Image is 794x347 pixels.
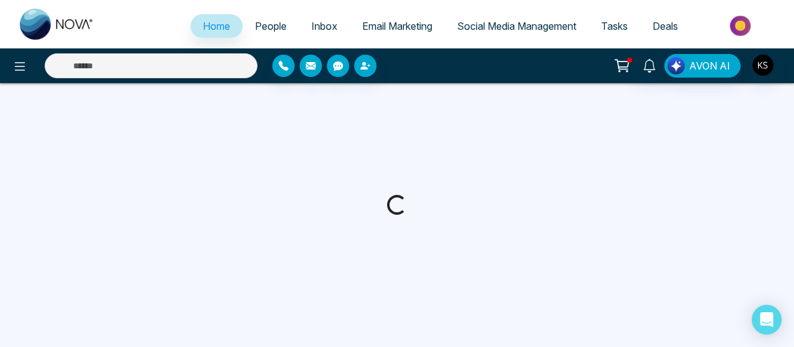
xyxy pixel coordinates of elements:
span: Deals [653,20,678,32]
img: Nova CRM Logo [20,9,94,40]
a: Social Media Management [445,14,589,38]
span: Home [203,20,230,32]
span: Social Media Management [457,20,576,32]
a: Inbox [299,14,350,38]
img: Market-place.gif [697,12,787,40]
img: User Avatar [752,55,774,76]
a: Email Marketing [350,14,445,38]
a: Tasks [589,14,640,38]
span: Inbox [311,20,337,32]
span: Tasks [601,20,628,32]
span: People [255,20,287,32]
a: Home [190,14,243,38]
a: Deals [640,14,690,38]
button: AVON AI [664,54,741,78]
img: Lead Flow [667,57,685,74]
div: Open Intercom Messenger [752,305,782,335]
span: AVON AI [689,58,730,73]
a: People [243,14,299,38]
span: Email Marketing [362,20,432,32]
